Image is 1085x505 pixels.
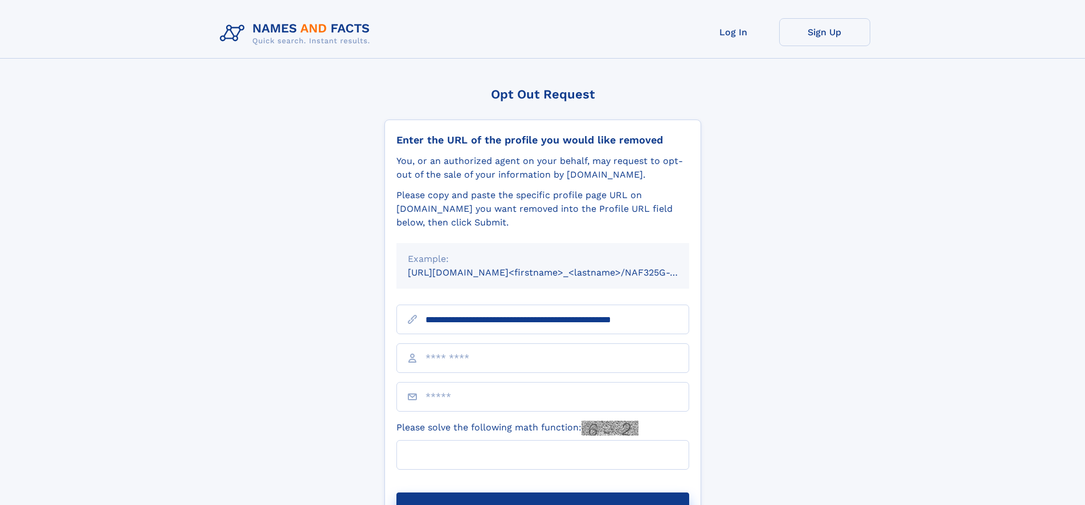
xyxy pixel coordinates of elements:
[384,87,701,101] div: Opt Out Request
[396,421,638,436] label: Please solve the following math function:
[215,18,379,49] img: Logo Names and Facts
[396,134,689,146] div: Enter the URL of the profile you would like removed
[779,18,870,46] a: Sign Up
[396,188,689,229] div: Please copy and paste the specific profile page URL on [DOMAIN_NAME] you want removed into the Pr...
[408,252,678,266] div: Example:
[688,18,779,46] a: Log In
[408,267,711,278] small: [URL][DOMAIN_NAME]<firstname>_<lastname>/NAF325G-xxxxxxxx
[396,154,689,182] div: You, or an authorized agent on your behalf, may request to opt-out of the sale of your informatio...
